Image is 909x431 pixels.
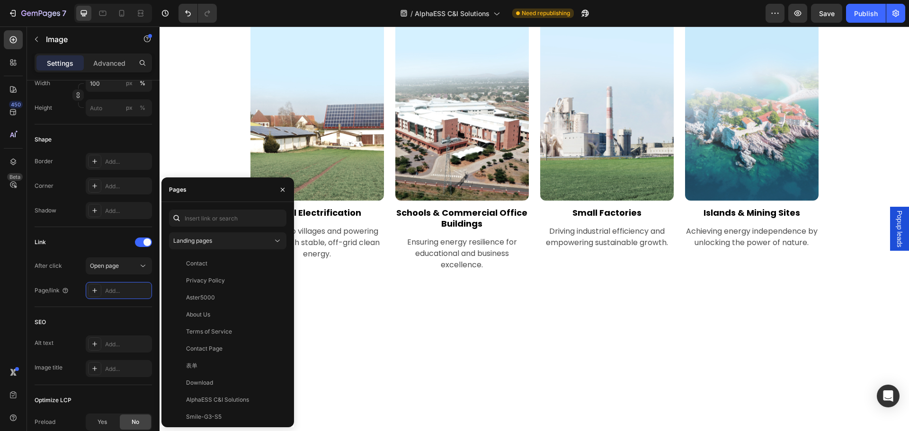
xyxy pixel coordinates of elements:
[186,361,197,370] div: 表单
[86,99,152,116] input: px%
[846,4,886,23] button: Publish
[35,104,52,112] label: Height
[186,378,213,387] div: Download
[105,182,150,191] div: Add...
[35,318,46,326] div: SEO
[173,237,212,244] span: Landing pages
[413,180,482,192] strong: Small Factories
[877,385,900,407] div: Open Intercom Messenger
[186,344,223,353] div: Contact Page
[7,173,23,181] div: Beta
[35,396,71,405] div: Optimize LCP
[46,34,126,45] p: Image
[186,327,232,336] div: Terms of Service
[9,101,23,108] div: 450
[137,78,148,89] button: px
[86,75,152,92] input: px%
[124,102,135,114] button: %
[90,262,119,269] span: Open page
[35,238,46,246] div: Link
[62,8,66,19] p: 7
[98,418,107,426] span: Yes
[522,9,570,18] span: Need republishing
[186,259,207,268] div: Contact
[105,158,150,166] div: Add...
[169,210,286,227] input: Insert link or search
[178,4,217,23] div: Undo/Redo
[140,104,145,112] div: %
[105,287,150,295] div: Add...
[169,232,286,249] button: Landing pages
[186,310,210,319] div: About Us
[819,9,835,18] span: Save
[105,207,150,215] div: Add...
[124,78,135,89] button: %
[105,340,150,349] div: Add...
[237,210,368,244] p: Ensuring energy resilience for educational and business excellence.
[140,79,145,88] div: %
[415,9,490,18] span: AlphaESS C&I Solutions
[137,102,148,114] button: px
[132,418,139,426] span: No
[35,157,53,166] div: Border
[169,185,187,194] div: Pages
[35,262,62,270] div: After click
[113,180,202,192] strong: Rural Electrification
[105,365,150,373] div: Add...
[4,4,71,23] button: 7
[526,199,658,222] p: Achieving energy independence by unlocking the power of nature.
[186,276,225,285] div: Privacy Policy
[186,413,222,421] div: Smile-G3-S5
[811,4,842,23] button: Save
[47,58,73,68] p: Settings
[35,182,53,190] div: Corner
[544,180,641,192] strong: Islands & Mining Sites
[35,363,62,372] div: Image title
[126,104,133,112] div: px
[35,339,53,347] div: Alt text
[735,184,745,221] span: Popup leads
[35,418,55,426] div: Preload
[186,396,249,404] div: AlphaESS C&I Solutions
[93,58,125,68] p: Advanced
[237,180,368,203] strong: Schools & Commercial Office Buildings
[186,293,215,302] div: Aster5000
[86,257,152,274] button: Open page
[35,286,69,295] div: Page/link
[35,135,52,144] div: Shape
[854,9,878,18] div: Publish
[126,79,133,88] div: px
[35,79,50,88] label: Width
[382,199,513,222] p: Driving industrial efficiency and empowering sustainable growth.
[35,206,56,215] div: Shadow
[92,199,223,233] p: Lighting up villages and powering up lives with stable, off-grid clean energy.
[160,26,909,431] iframe: Design area
[410,9,413,18] span: /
